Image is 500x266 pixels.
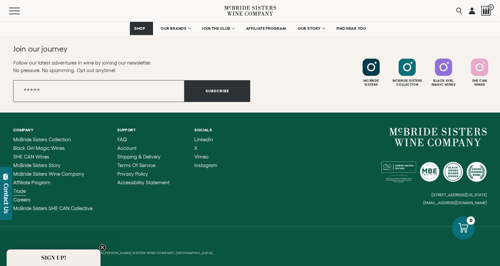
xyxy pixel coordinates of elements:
[13,188,26,194] span: Trade
[194,145,197,151] span: X
[298,26,321,31] span: OUR STORY
[99,244,106,251] button: Close teaser
[13,163,93,168] a: McBride Sisters Story
[13,154,93,159] a: SHE CAN Wines
[423,200,487,205] small: [EMAIL_ADDRESS][DOMAIN_NAME]
[13,137,71,142] span: McBride Sisters Collection
[354,79,388,87] div: Mcbride Sisters
[117,146,170,151] a: Account
[293,22,329,35] a: OUR STORY
[336,26,366,31] span: FIND NEAR YOU
[117,180,170,185] span: Accessibility Statement
[9,8,33,14] button: Mobile Menu Trigger
[194,163,217,168] a: Instagram
[242,22,290,35] a: AFFILIATE PROGRAM
[390,79,424,87] div: Mcbride Sisters Collection
[467,216,475,225] div: 0
[390,59,424,87] a: Follow McBride Sisters Collection on Instagram Mcbride SistersCollection
[13,44,226,54] h2: Join our journey
[156,22,194,35] a: OUR BRANDS
[13,189,93,194] a: Trade
[198,22,238,35] a: JOIN THE CLUB
[462,79,497,87] div: She Can Wines
[7,249,100,266] div: SIGN UP!Close teaser
[432,193,487,197] small: [STREET_ADDRESS][US_STATE]
[246,26,286,31] span: AFFILIATE PROGRAM
[462,59,497,87] a: Follow SHE CAN Wines on Instagram She CanWines
[134,26,145,31] span: SHOP
[13,171,93,177] a: McBride Sisters Wine Company
[13,180,51,185] span: Affiliate Program
[13,197,93,202] a: Careers
[117,180,170,185] a: Accessibility Statement
[13,137,93,142] a: McBride Sisters Collection
[426,59,461,87] a: Follow Black Girl Magic Wines on Instagram Black GirlMagic Wines
[184,80,250,102] button: Subscribe
[13,145,65,151] span: Black Girl Magic Wines
[354,59,388,87] a: Follow McBride Sisters on Instagram McbrideSisters
[13,205,93,211] span: McBride Sisters SHE CAN Collective
[117,162,155,168] span: Terms of Service
[13,171,84,177] span: McBride Sisters Wine Company
[41,254,66,262] span: SIGN UP!
[117,154,161,159] span: Shipping & Delivery
[117,171,170,177] a: Privacy Policy
[117,145,136,151] span: Account
[194,137,213,142] span: LinkedIn
[161,26,186,31] span: OUR BRANDS
[130,22,153,35] a: SHOP
[13,154,49,159] span: SHE CAN Wines
[202,26,230,31] span: JOIN THE CLUB
[13,146,93,151] a: Black Girl Magic Wines
[13,80,184,102] input: Email
[13,180,93,185] a: Affiliate Program
[13,251,214,259] span: Enjoy Responsibly. ©2025 [PERSON_NAME] Sisters Wine Company, [GEOGRAPHIC_DATA], [GEOGRAPHIC_DATA].
[13,197,30,202] span: Careers
[13,59,250,74] p: Follow our latest adventures in wine by joining our newsletter. No pressure. No spamming. Opt out...
[117,171,148,177] span: Privacy Policy
[194,137,217,142] a: LinkedIn
[194,146,217,151] a: X
[117,137,127,142] span: FAQ
[3,183,10,213] div: Contact Us
[332,22,370,35] a: FIND NEAR YOU
[194,154,209,159] span: Vimeo
[194,162,217,168] span: Instagram
[488,4,494,10] span: 0
[426,79,461,87] div: Black Girl Magic Wines
[389,128,487,146] a: McBride Sisters Wine Company
[117,163,170,168] a: Terms of Service
[117,154,170,159] a: Shipping & Delivery
[194,154,217,159] a: Vimeo
[13,206,93,211] a: McBride Sisters SHE CAN Collective
[117,137,170,142] a: FAQ
[13,162,60,168] span: McBride Sisters Story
